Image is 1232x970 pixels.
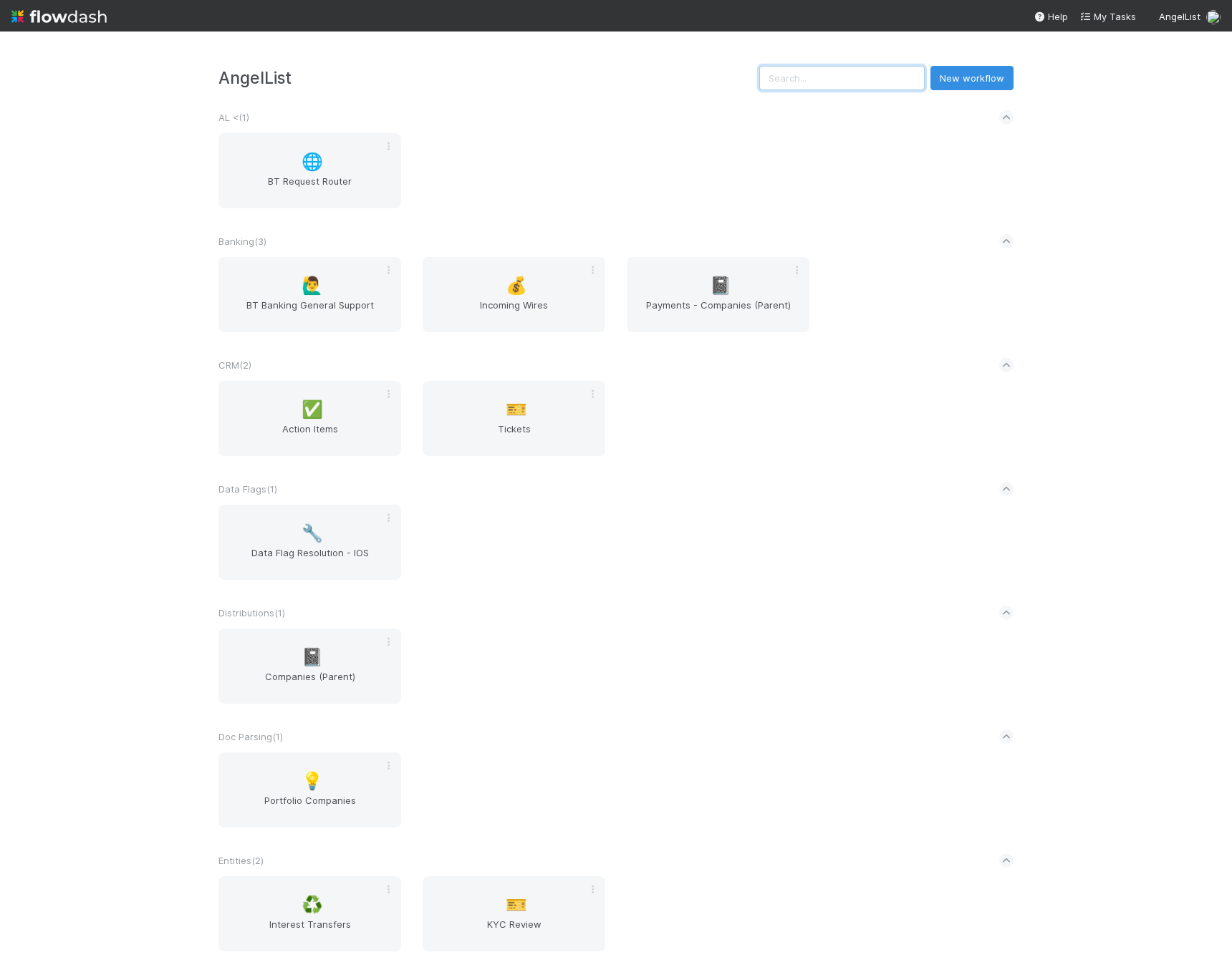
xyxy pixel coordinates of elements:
span: Banking ( 3 ) [218,236,266,247]
span: 💰 [506,276,527,295]
input: Search... [759,66,925,90]
span: Data Flags ( 1 ) [218,483,277,495]
a: 📓Payments - Companies (Parent) [627,257,809,332]
span: Companies (Parent) [224,669,395,698]
span: Payments - Companies (Parent) [632,298,804,326]
span: Distributions ( 1 ) [218,607,285,619]
span: ✅ [302,400,323,419]
span: My Tasks [1079,11,1136,22]
img: avatar_00bac1b4-31d4-408a-a3b3-edb667efc506.png [1206,10,1221,24]
span: KYC Review [428,917,600,946]
span: 📓 [302,648,323,666]
a: My Tasks [1079,9,1136,24]
span: 🙋‍♂️ [302,276,323,295]
span: Tickets [428,422,600,450]
a: 💡Portfolio Companies [218,752,401,828]
span: 🎫 [506,896,527,914]
button: New workflow [930,66,1014,90]
a: ✅Action Items [218,381,401,456]
span: 🌐 [302,152,323,171]
a: 🎫KYC Review [423,876,605,951]
span: AngelList [1159,11,1200,22]
span: Interest Transfers [224,917,395,946]
span: AL < ( 1 ) [218,112,249,123]
span: Action Items [224,422,395,450]
span: Entities ( 2 ) [218,855,264,866]
a: 📓Companies (Parent) [218,629,401,704]
span: BT Banking General Support [224,298,395,326]
span: 📓 [710,276,731,295]
div: Help [1034,9,1068,24]
span: Incoming Wires [428,298,600,326]
h3: AngelList [218,68,759,87]
span: 🎫 [506,400,527,419]
a: 🎫Tickets [423,381,605,456]
span: Doc Parsing ( 1 ) [218,731,283,742]
a: 💰Incoming Wires [423,257,605,332]
a: 🌐BT Request Router [218,133,401,208]
span: 🔧 [302,524,323,543]
span: 💡 [302,772,323,790]
span: Data Flag Resolution - IOS [224,545,395,574]
span: BT Request Router [224,174,395,203]
span: CRM ( 2 ) [218,359,251,371]
span: ♻️ [302,896,323,914]
a: 🙋‍♂️BT Banking General Support [218,257,401,332]
span: Portfolio Companies [224,793,395,822]
img: logo-inverted-e16ddd16eac7371096b0.svg [11,4,107,29]
a: ♻️Interest Transfers [218,876,401,951]
a: 🔧Data Flag Resolution - IOS [218,505,401,580]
